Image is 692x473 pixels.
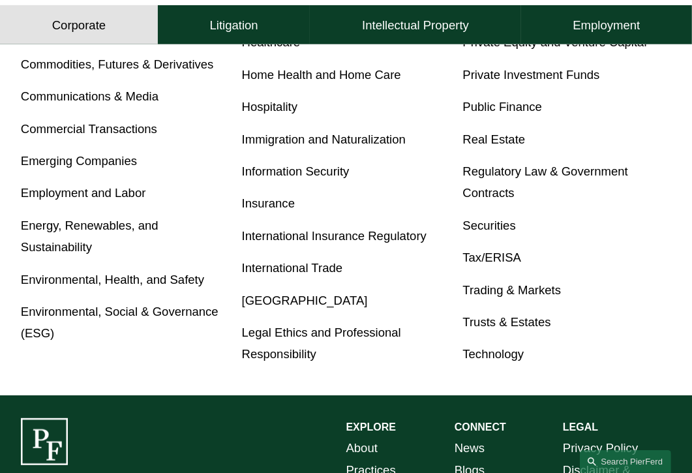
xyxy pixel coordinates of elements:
[462,251,521,264] a: Tax/ERISA
[455,421,506,433] strong: CONNECT
[462,164,627,200] a: Regulatory Law & Government Contracts
[242,196,295,210] a: Insurance
[462,219,515,232] a: Securities
[580,450,671,473] a: Search this site
[462,283,561,297] a: Trading & Markets
[462,68,599,82] a: Private Investment Funds
[21,89,158,103] a: Communications & Media
[21,186,146,200] a: Employment and Labor
[455,437,485,459] a: News
[462,100,542,114] a: Public Finance
[21,219,158,254] a: Energy, Renewables, and Sustainability
[563,437,638,459] a: Privacy Policy
[21,57,214,71] a: Commodities, Futures & Derivatives
[21,154,137,168] a: Emerging Companies
[242,229,427,243] a: International Insurance Regulatory
[462,315,550,329] a: Trusts & Estates
[563,421,598,433] strong: LEGAL
[242,100,297,114] a: Hospitality
[210,17,258,33] h4: Litigation
[242,261,343,275] a: International Trade
[242,294,368,307] a: [GEOGRAPHIC_DATA]
[21,305,218,340] a: Environmental, Social & Governance (ESG)
[462,347,524,361] a: Technology
[21,273,204,286] a: Environmental, Health, and Safety
[462,132,525,146] a: Real Estate
[242,132,406,146] a: Immigration and Naturalization
[362,17,469,33] h4: Intellectual Property
[52,17,106,33] h4: Corporate
[242,326,401,361] a: Legal Ethics and Professional Responsibility
[242,164,350,178] a: Information Security
[573,17,640,33] h4: Employment
[21,122,157,136] a: Commercial Transactions
[346,437,378,459] a: About
[346,421,396,433] strong: EXPLORE
[242,68,401,82] a: Home Health and Home Care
